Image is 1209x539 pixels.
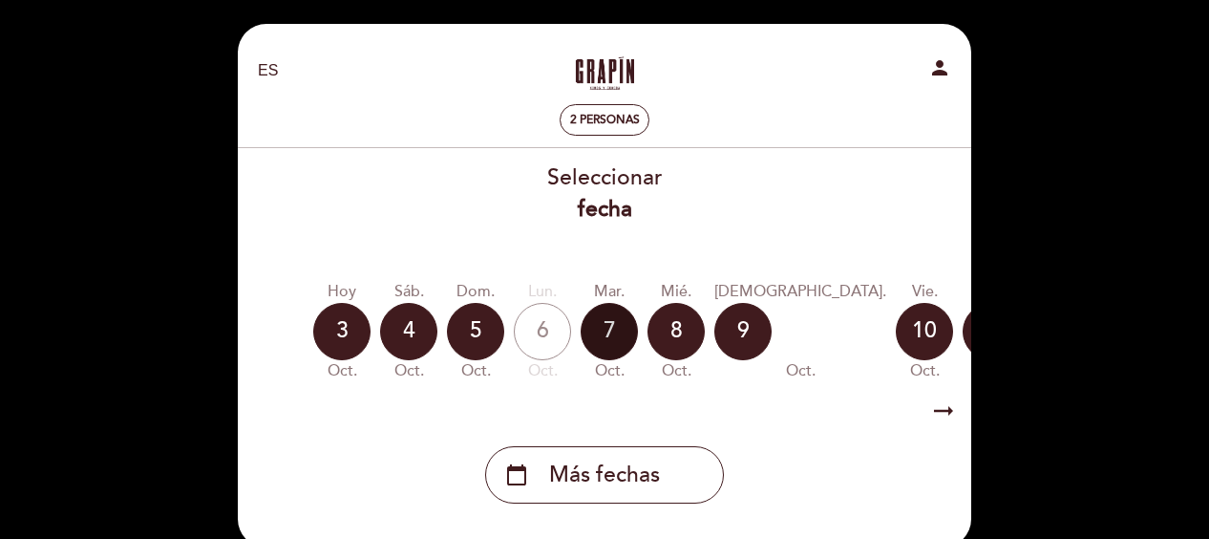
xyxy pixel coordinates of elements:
button: person [928,56,951,86]
div: 9 [714,303,772,360]
div: sáb. [380,281,437,303]
div: oct. [380,360,437,382]
div: 3 [313,303,371,360]
div: 5 [447,303,504,360]
i: calendar_today [505,459,528,491]
div: oct. [447,360,504,382]
div: sáb. [963,281,1020,303]
div: vie. [896,281,953,303]
div: Hoy [313,281,371,303]
div: dom. [447,281,504,303]
div: oct. [714,360,886,382]
div: oct. [963,360,1020,382]
div: 11 [963,303,1020,360]
div: oct. [514,360,571,382]
div: mié. [647,281,705,303]
div: 6 [514,303,571,360]
div: oct. [313,360,371,382]
span: Más fechas [549,460,660,491]
b: fecha [578,196,632,223]
div: oct. [896,360,953,382]
span: 2 personas [570,113,640,127]
a: GRAPIN [485,45,724,97]
div: oct. [581,360,638,382]
div: lun. [514,281,571,303]
div: 4 [380,303,437,360]
div: 10 [896,303,953,360]
i: person [928,56,951,79]
i: arrow_right_alt [929,391,958,432]
div: Seleccionar [237,162,972,226]
div: mar. [581,281,638,303]
div: 7 [581,303,638,360]
div: [DEMOGRAPHIC_DATA]. [714,281,886,303]
div: 8 [647,303,705,360]
div: oct. [647,360,705,382]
